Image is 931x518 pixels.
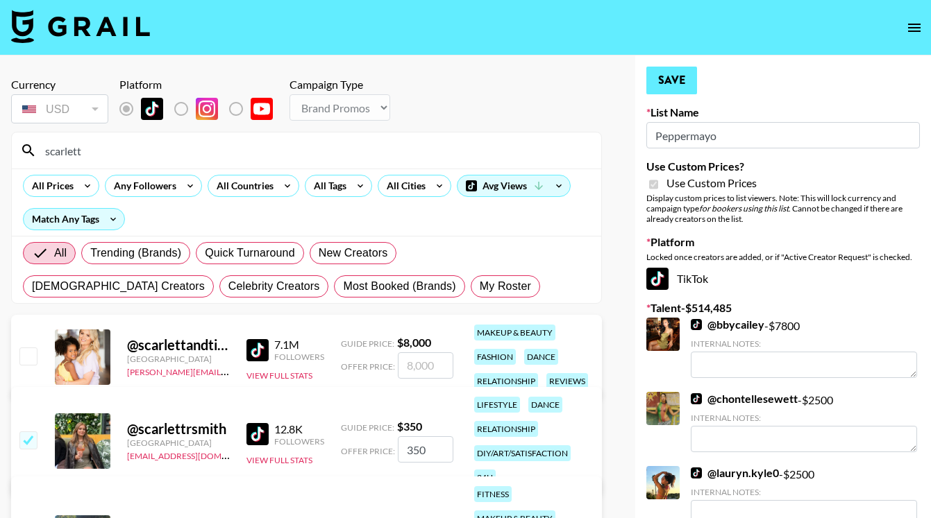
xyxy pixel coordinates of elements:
[397,420,422,433] strong: $ 350
[691,467,702,478] img: TikTok
[546,373,588,389] div: reviews
[646,301,920,315] label: Talent - $ 514,485
[474,486,512,502] div: fitness
[691,318,917,378] div: - $ 7800
[480,278,531,295] span: My Roster
[341,422,394,433] span: Guide Price:
[900,14,928,42] button: open drawer
[646,235,920,249] label: Platform
[14,97,106,121] div: USD
[106,175,179,196] div: Any Followers
[11,10,150,43] img: Grail Talent
[246,370,312,381] button: View Full Stats
[11,78,108,92] div: Currency
[24,209,124,230] div: Match Any Tags
[208,175,276,196] div: All Countries
[228,278,320,295] span: Celebrity Creators
[474,469,496,485] div: 24h
[646,105,920,119] label: List Name
[205,245,295,261] span: Quick Turnaround
[127,354,230,364] div: [GEOGRAPHIC_DATA]
[319,245,388,261] span: New Creators
[246,339,269,361] img: TikTok
[666,176,757,190] span: Use Custom Prices
[290,78,390,92] div: Campaign Type
[127,364,333,377] a: [PERSON_NAME][EMAIL_ADDRESS][DOMAIN_NAME]
[378,175,428,196] div: All Cities
[127,438,230,448] div: [GEOGRAPHIC_DATA]
[274,436,324,447] div: Followers
[127,448,267,461] a: [EMAIL_ADDRESS][DOMAIN_NAME]
[474,373,538,389] div: relationship
[246,423,269,445] img: TikTok
[528,397,562,413] div: dance
[37,139,593,162] input: Search by User Name
[397,336,431,349] strong: $ 8,000
[691,392,798,406] a: @chontellesewett
[474,397,520,413] div: lifestyle
[127,336,230,354] div: @ scarlettandtiania
[646,159,920,173] label: Use Custom Prices?
[691,413,917,423] div: Internal Notes:
[699,203,789,214] em: for bookers using this list
[54,245,67,261] span: All
[341,361,395,372] span: Offer Price:
[691,392,917,452] div: - $ 2500
[691,487,917,497] div: Internal Notes:
[90,245,181,261] span: Trending (Brands)
[398,436,453,463] input: 350
[646,193,920,224] div: Display custom prices to list viewers. Note: This will lock currency and campaign type . Cannot b...
[274,422,324,436] div: 12.8K
[127,420,230,438] div: @ scarlettrsmith
[251,98,273,120] img: YouTube
[474,445,571,461] div: diy/art/satisfaction
[646,67,697,94] button: Save
[305,175,349,196] div: All Tags
[343,278,455,295] span: Most Booked (Brands)
[691,338,917,349] div: Internal Notes:
[32,278,205,295] span: [DEMOGRAPHIC_DATA] Creators
[119,78,284,92] div: Platform
[691,318,764,331] a: @bbycailey
[274,338,324,352] div: 7.1M
[691,319,702,330] img: TikTok
[646,252,920,262] div: Locked once creators are added, or if "Active Creator Request" is checked.
[246,455,312,465] button: View Full Stats
[691,466,779,480] a: @lauryn.kyle0
[474,421,538,437] div: relationship
[11,92,108,126] div: Currency is locked to USD
[474,349,516,365] div: fashion
[474,325,555,340] div: makeup & beauty
[24,175,76,196] div: All Prices
[398,352,453,379] input: 8,000
[141,98,163,120] img: TikTok
[524,349,558,365] div: dance
[119,94,284,123] div: List locked to TikTok.
[196,98,218,120] img: Instagram
[274,352,324,362] div: Followers
[646,268,920,290] div: TikTok
[691,393,702,404] img: TikTok
[646,268,669,290] img: TikTok
[341,446,395,456] span: Offer Price:
[341,338,394,349] span: Guide Price:
[458,175,570,196] div: Avg Views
